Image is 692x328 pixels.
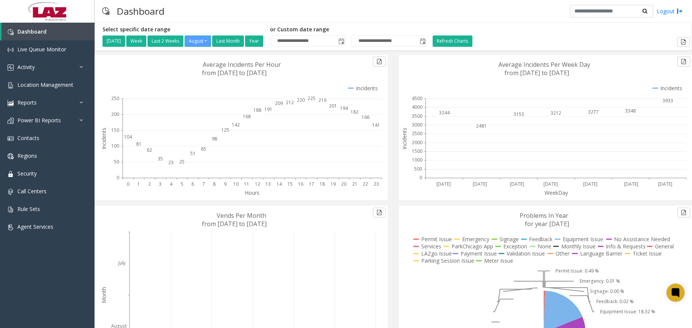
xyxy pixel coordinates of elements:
text: 125 [221,127,229,133]
span: Contacts [17,134,39,142]
img: 'icon' [8,153,14,159]
button: Week [126,35,146,47]
text: 3153 [514,111,524,117]
text: 142 [232,122,240,128]
text: [DATE] [473,181,487,187]
button: Export to pdf [677,208,690,217]
text: 81 [136,141,141,147]
img: 'icon' [8,224,14,230]
text: 3500 [412,113,422,119]
text: Signage: 0.00 % [590,288,624,294]
text: Emergency: 0.01 % [579,278,620,284]
text: 3000 [412,122,422,128]
text: [DATE] [436,181,451,187]
button: [DATE] [102,35,125,47]
text: 50 [114,159,119,165]
text: Permit Issue: 0.49 % [555,268,599,274]
text: 7 [202,181,205,187]
span: Live Queue Monitor [17,46,66,53]
text: 98 [212,136,217,142]
h5: Select specific date range [102,26,264,33]
text: 13 [265,181,271,187]
button: August [185,35,211,47]
text: Average Incidents Per Week Day [498,60,590,69]
text: Problems In Year [520,211,568,220]
text: 25 [179,159,185,165]
text: 17 [309,181,314,187]
text: 1500 [412,148,422,154]
text: Incidents [401,128,408,149]
text: 62 [147,147,152,153]
text: Incidents [100,128,107,149]
text: Month [100,287,107,303]
text: 4500 [412,95,422,102]
text: 100 [111,143,119,149]
text: 150 [111,127,119,133]
text: Vends Per Month [217,211,266,220]
button: Export to pdf [373,57,386,66]
text: 35 [158,156,163,162]
h5: or Custom date range [270,26,427,33]
span: Rule Sets [17,205,40,213]
text: from [DATE] to [DATE] [202,220,267,228]
text: 3277 [588,109,598,115]
h3: Dashboard [113,2,168,20]
text: Average Incidents Per Hour [203,60,281,69]
text: Equipment Issue: 18.32 % [600,308,655,315]
text: [DATE] [658,181,672,187]
text: 21 [352,181,357,187]
img: 'icon' [8,100,14,106]
text: 0 [127,181,129,187]
text: 220 [296,97,304,103]
text: 23 [168,159,174,166]
img: 'icon' [8,171,14,177]
span: Activity [17,63,35,71]
img: 'icon' [8,206,14,213]
span: Regions [17,152,37,159]
img: 'icon' [8,82,14,88]
text: 23 [374,181,379,187]
text: 14 [276,181,282,187]
text: 16 [298,181,303,187]
img: 'icon' [8,189,14,195]
text: from [DATE] to [DATE] [504,69,569,77]
text: Hours [245,189,259,196]
text: 10 [233,181,239,187]
text: 188 [253,107,261,113]
text: 2500 [412,130,422,137]
span: Reports [17,99,37,106]
text: 1000 [412,157,422,163]
text: 2481 [476,123,487,129]
text: 20 [341,181,346,187]
text: 3212 [551,110,561,116]
span: Agent Services [17,223,53,230]
text: 3348 [625,108,636,114]
span: Power BI Reports [17,117,61,124]
text: 4 [170,181,173,187]
text: July [118,260,126,266]
text: 22 [363,181,368,187]
span: Security [17,170,37,177]
text: 166 [362,114,369,120]
img: 'icon' [8,118,14,124]
text: 3244 [439,109,450,116]
text: 6 [191,181,194,187]
text: [DATE] [510,181,524,187]
button: Refresh Charts [433,35,472,47]
text: [DATE] [624,181,638,187]
text: 219 [318,97,326,103]
text: 1 [137,181,140,187]
text: [DATE] [583,181,597,187]
button: Year [245,35,263,47]
text: 11 [244,181,249,187]
text: 2 [148,181,151,187]
text: 8 [213,181,216,187]
button: Last 2 Weeks [147,35,183,47]
text: WeekDay [545,189,568,196]
text: 104 [124,134,132,140]
button: Export to pdf [373,208,386,217]
img: logout [676,7,683,15]
text: for year [DATE] [525,220,569,228]
text: 15 [287,181,292,187]
text: 5 [180,181,183,187]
